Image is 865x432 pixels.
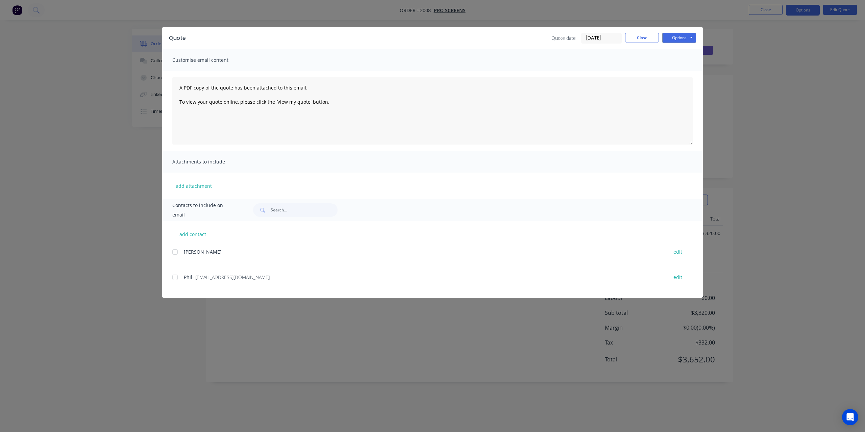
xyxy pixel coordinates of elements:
span: Phil [184,274,192,280]
button: add attachment [172,181,215,191]
button: Close [625,33,659,43]
button: Options [662,33,696,43]
span: Attachments to include [172,157,247,167]
button: edit [669,247,686,256]
button: edit [669,273,686,282]
button: add contact [172,229,213,239]
div: Open Intercom Messenger [842,409,858,425]
span: Contacts to include on email [172,201,236,220]
input: Search... [271,203,338,217]
span: Quote date [551,34,576,42]
textarea: A PDF copy of the quote has been attached to this email. To view your quote online, please click ... [172,77,693,145]
span: - [EMAIL_ADDRESS][DOMAIN_NAME] [192,274,270,280]
span: [PERSON_NAME] [184,249,222,255]
div: Quote [169,34,186,42]
span: Customise email content [172,55,247,65]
